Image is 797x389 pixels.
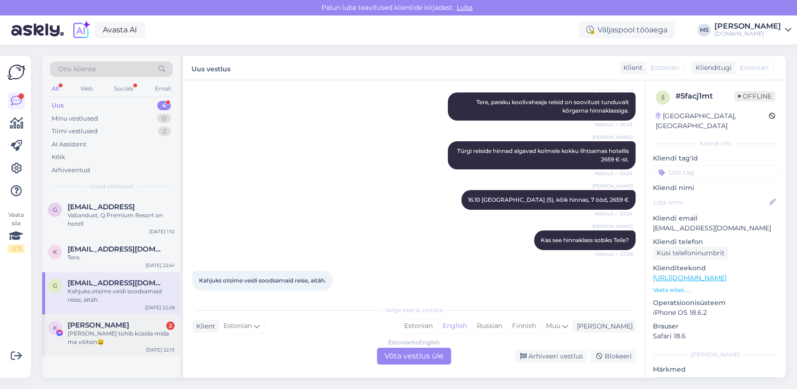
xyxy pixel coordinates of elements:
[595,251,633,258] span: Nähtud ✓ 22:08
[8,244,24,253] div: 2 / 3
[192,321,215,331] div: Klient
[541,236,629,244] span: Kas see hinnaklass sobiks Teile?
[697,23,711,37] div: MS
[68,211,175,228] div: Vabandust, Q Premium Resort on hotell
[158,127,171,136] div: 2
[653,183,778,193] p: Kliendi nimi
[53,324,57,331] span: K
[68,203,135,211] span: geritp80@gmail.con
[52,153,65,162] div: Kõik
[653,214,778,223] p: Kliendi email
[68,329,175,346] div: [PERSON_NAME] tohib küsida mida ma võitsin😀
[71,20,91,40] img: explore-ai
[52,101,64,110] div: Uus
[651,63,679,73] span: Estonian
[468,196,629,203] span: 16.10 [GEOGRAPHIC_DATA] (5), kõik hinnas, 7 ööd, 2659 €
[52,166,90,175] div: Arhiveeritud
[153,83,173,95] div: Email
[52,140,86,149] div: AI Assistent
[68,287,175,304] div: Kahjuks otsime veidi soodsamaid reise, aitäh.
[595,170,633,177] span: Nähtud ✓ 20:24
[595,121,633,128] span: Nähtud ✓ 20:23
[68,253,175,262] div: Tere.
[472,319,507,333] div: Russian
[653,351,778,359] div: [PERSON_NAME]
[653,331,778,341] p: Safari 18.6
[590,350,636,363] div: Blokeeri
[149,228,175,235] div: [DATE] 1:10
[68,279,165,287] span: gveiperr@gmail.com
[53,206,57,213] span: g
[592,223,633,230] span: [PERSON_NAME]
[573,321,633,331] div: [PERSON_NAME]
[192,61,230,74] label: Uus vestlus
[68,245,165,253] span: katrin.hobemagi@gmail.com
[592,183,633,190] span: [PERSON_NAME]
[661,94,665,101] span: 5
[68,321,129,329] span: Kaddi Rand
[78,83,95,95] div: Web
[675,91,734,102] div: # 5facj1mt
[592,134,633,141] span: [PERSON_NAME]
[52,114,98,123] div: Minu vestlused
[579,22,675,38] div: Väljaspool tööaega
[653,139,778,148] div: Kliendi info
[692,63,732,73] div: Klienditugi
[146,346,175,353] div: [DATE] 22:13
[656,111,769,131] div: [GEOGRAPHIC_DATA], [GEOGRAPHIC_DATA]
[8,63,25,81] img: Askly Logo
[223,321,252,331] span: Estonian
[8,211,24,253] div: Vaata siia
[653,365,778,374] p: Märkmed
[145,304,175,311] div: [DATE] 22:28
[653,308,778,318] p: iPhone OS 18.6.2
[157,114,171,123] div: 0
[653,247,728,259] div: Küsi telefoninumbrit
[157,101,171,110] div: 4
[437,319,472,333] div: English
[595,210,633,217] span: Nähtud ✓ 20:24
[546,321,560,330] span: Muu
[53,282,57,289] span: g
[58,64,96,74] span: Otsi kliente
[192,306,636,314] div: Valige keel ja vastake
[507,319,541,333] div: Finnish
[146,262,175,269] div: [DATE] 22:41
[714,23,791,38] a: [PERSON_NAME][DOMAIN_NAME]
[454,3,475,12] span: Luba
[653,274,727,282] a: [URL][DOMAIN_NAME]
[199,277,326,284] span: Kahjuks otsime veidi soodsamaid reise, aitäh.
[166,321,175,330] div: 2
[714,30,781,38] div: [DOMAIN_NAME]
[653,286,778,294] p: Vaata edasi ...
[476,99,630,114] span: Tere, paraku koolivaheaja reisid on soovitust tunduvalt kõrgema hinnaklassiga.
[653,153,778,163] p: Kliendi tag'id
[653,165,778,179] input: Lisa tag
[95,22,145,38] a: Avasta AI
[399,319,437,333] div: Estonian
[377,348,451,365] div: Võta vestlus üle
[90,182,133,191] span: Uued vestlused
[620,63,643,73] div: Klient
[457,147,630,163] span: Türgi reiside hinnad algavad kolmele kokku lihtsamas hotellis 2659 €-st.
[653,298,778,308] p: Operatsioonisüsteem
[53,248,57,255] span: k
[514,350,587,363] div: Arhiveeri vestlus
[653,263,778,273] p: Klienditeekond
[52,127,98,136] div: Tiimi vestlused
[388,338,440,347] div: Estonian to English
[112,83,135,95] div: Socials
[734,91,775,101] span: Offline
[50,83,61,95] div: All
[653,197,767,207] input: Lisa nimi
[714,23,781,30] div: [PERSON_NAME]
[653,237,778,247] p: Kliendi telefon
[740,63,768,73] span: Estonian
[195,291,230,298] span: 22:28
[653,223,778,233] p: [EMAIL_ADDRESS][DOMAIN_NAME]
[653,321,778,331] p: Brauser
